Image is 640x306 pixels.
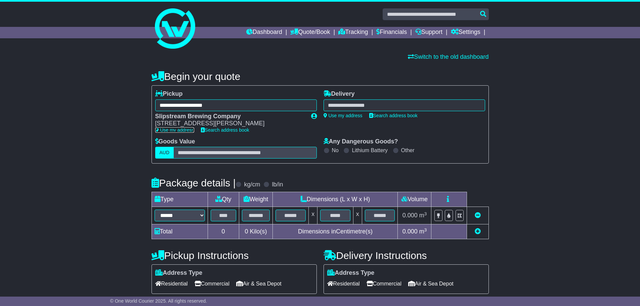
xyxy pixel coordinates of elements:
span: Air & Sea Depot [236,278,282,289]
h4: Begin your quote [152,71,489,82]
label: AUD [155,147,174,159]
sup: 3 [424,211,427,216]
td: Kilo(s) [239,224,273,239]
span: m [419,228,427,235]
span: 0 [245,228,248,235]
td: Qty [208,192,239,207]
a: Support [415,27,442,38]
label: Address Type [327,269,375,277]
a: Use my address [324,113,362,118]
a: Add new item [475,228,481,235]
span: © One World Courier 2025. All rights reserved. [110,298,207,304]
label: kg/cm [244,181,260,188]
td: x [353,207,362,224]
label: Any Dangerous Goods? [324,138,398,145]
span: Residential [155,278,188,289]
label: Delivery [324,90,355,98]
h4: Pickup Instructions [152,250,317,261]
span: 0.000 [402,212,418,219]
a: Dashboard [246,27,282,38]
span: Commercial [195,278,229,289]
span: Air & Sea Depot [408,278,454,289]
a: Search address book [201,127,249,133]
span: Residential [327,278,360,289]
h4: Package details | [152,177,236,188]
label: Other [401,147,415,154]
label: Lithium Battery [352,147,388,154]
td: x [309,207,317,224]
label: Goods Value [155,138,195,145]
h4: Delivery Instructions [324,250,489,261]
div: Slipstream Brewing Company [155,113,304,120]
sup: 3 [424,227,427,232]
td: 0 [208,224,239,239]
a: Search address book [369,113,418,118]
span: 0.000 [402,228,418,235]
td: Total [152,224,208,239]
a: Quote/Book [290,27,330,38]
label: Pickup [155,90,183,98]
label: lb/in [272,181,283,188]
a: Use my address [155,127,194,133]
a: Tracking [338,27,368,38]
td: Dimensions (L x W x H) [273,192,398,207]
span: Commercial [367,278,401,289]
td: Dimensions in Centimetre(s) [273,224,398,239]
td: Volume [398,192,431,207]
span: m [419,212,427,219]
label: Address Type [155,269,203,277]
label: No [332,147,339,154]
a: Switch to the old dashboard [408,53,488,60]
a: Financials [376,27,407,38]
a: Remove this item [475,212,481,219]
div: [STREET_ADDRESS][PERSON_NAME] [155,120,304,127]
a: Settings [451,27,480,38]
td: Type [152,192,208,207]
td: Weight [239,192,273,207]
